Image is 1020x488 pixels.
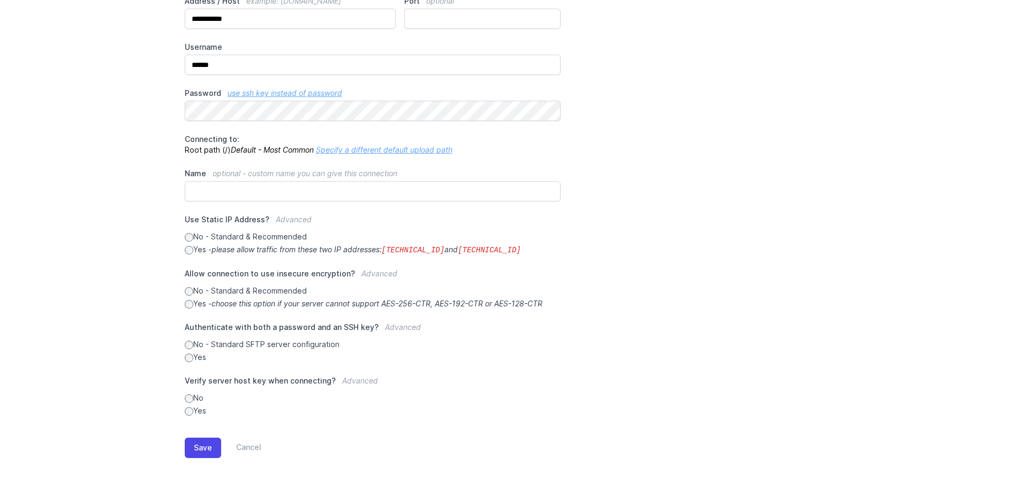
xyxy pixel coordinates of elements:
button: Save [185,438,221,458]
input: No - Standard & Recommended [185,233,193,242]
input: Yes -choose this option if your server cannot support AES-256-CTR, AES-192-CTR or AES-128-CTR [185,300,193,309]
code: [TECHNICAL_ID] [382,246,445,254]
span: Advanced [385,322,421,332]
input: Yes [185,354,193,362]
label: Yes - [185,244,561,256]
span: Advanced [276,215,312,224]
label: No - Standard & Recommended [185,286,561,296]
input: No - Standard & Recommended [185,287,193,296]
a: Specify a different default upload path [316,145,452,154]
p: Root path (/) [185,134,561,155]
label: No - Standard & Recommended [185,231,561,242]
label: Username [185,42,561,52]
i: choose this option if your server cannot support AES-256-CTR, AES-192-CTR or AES-128-CTR [211,299,542,308]
span: optional - custom name you can give this connection [213,169,397,178]
label: Password [185,88,561,99]
span: Advanced [361,269,397,278]
a: Cancel [221,438,261,458]
label: No - Standard SFTP server configuration [185,339,561,350]
label: Yes [185,352,561,363]
label: Yes [185,406,561,416]
label: Use Static IP Address? [185,214,561,231]
span: Advanced [342,376,378,385]
input: No - Standard SFTP server configuration [185,341,193,349]
a: use ssh key instead of password [228,88,342,97]
label: No [185,393,561,403]
input: Yes -please allow traffic from these two IP addresses:[TECHNICAL_ID]and[TECHNICAL_ID] [185,246,193,254]
i: please allow traffic from these two IP addresses: and [211,245,521,254]
i: Default - Most Common [231,145,314,154]
code: [TECHNICAL_ID] [458,246,521,254]
label: Verify server host key when connecting? [185,376,561,393]
span: Connecting to: [185,134,239,144]
input: No [185,394,193,403]
input: Yes [185,407,193,416]
label: Yes - [185,298,561,309]
iframe: Drift Widget Chat Controller [966,434,1007,475]
label: Name [185,168,561,179]
label: Authenticate with both a password and an SSH key? [185,322,561,339]
label: Allow connection to use insecure encryption? [185,268,561,286]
